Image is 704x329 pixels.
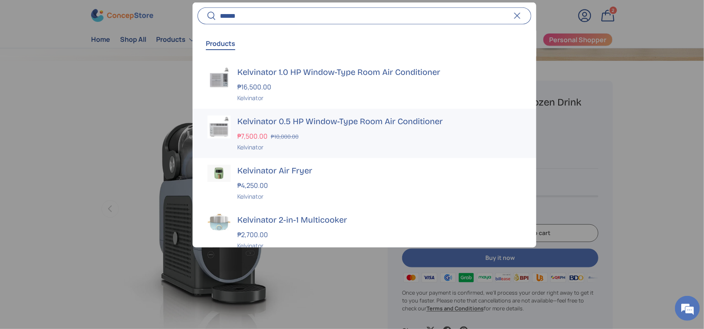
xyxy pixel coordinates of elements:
img: kelvinator-2-in-1-multicooker-front-view [207,214,231,231]
h3: Kelvinator 1.0 HP Window-Type Room Air Conditioner [237,66,521,77]
a: Kelvinator 1.0 HP Window-Type Room Air Conditioner ₱16,500.00 Kelvinator [193,59,536,108]
h3: Kelvinator 2-in-1 Multicooker [237,214,521,225]
div: Kelvinator [237,93,521,102]
button: Products [206,34,235,53]
a: kelvinator-2-in-1-multicooker-front-view Kelvinator 2-in-1 Multicooker ₱2,700.00 Kelvinator [193,207,536,256]
a: Kelvinator Air Fryer ₱4,250.00 Kelvinator [193,158,536,207]
h3: Kelvinator 0.5 HP Window-Type Room Air Conditioner [237,115,521,127]
h3: Kelvinator Air Fryer [237,164,521,176]
strong: ₱2,700.00 [237,230,270,239]
strong: ₱7,500.00 [237,131,270,140]
strong: ₱4,250.00 [237,180,270,190]
a: Kelvinator 0.5 HP Window-Type Room Air Conditioner ₱7,500.00 ₱10,000.00 Kelvinator [193,108,536,158]
div: Kelvinator [237,142,521,151]
div: Kelvinator [237,192,521,200]
div: Kelvinator [237,241,521,250]
strong: ₱16,500.00 [237,82,273,91]
s: ₱10,000.00 [271,132,299,140]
